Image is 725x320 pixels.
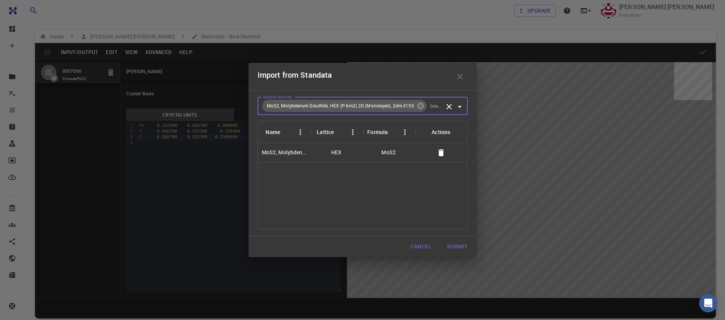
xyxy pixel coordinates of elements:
button: Submit [441,239,473,254]
button: Clear [443,101,455,113]
div: Name [266,122,280,143]
div: Formula [363,122,415,143]
div: Actions [432,122,450,143]
span: Support [15,5,43,12]
button: Sort [334,126,346,138]
button: Sort [280,126,292,138]
div: Name [258,122,311,143]
button: Menu [399,126,411,138]
span: MoS2, Molybdenum Disulfide, HEX (P-6m2) 2D (Monolayer), 2dm-3150 [262,102,419,109]
h6: Import from Standata [258,69,332,84]
label: Selected Materials [263,94,292,99]
button: Open [454,101,465,112]
div: MoS2 [381,149,396,156]
div: HEX [331,149,341,156]
div: Actions [415,122,467,143]
button: Cancel [405,239,438,254]
button: Menu [347,126,359,138]
div: MoS2, Molybdenum Disulfide, HEX (P-6m2) 2D (Monolayer), 2dm-3150 [262,149,307,156]
div: Lattice [310,122,363,143]
div: Open Intercom Messenger [699,294,717,312]
button: Sort [388,126,400,138]
div: Formula [367,122,388,143]
div: Lattice [317,122,334,143]
div: MoS2, Molybdenum Disulfide, HEX (P-6m2) 2D (Monolayer), 2dm-3150 [262,100,427,112]
input: Select materials [428,100,443,112]
button: Menu [294,126,306,138]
